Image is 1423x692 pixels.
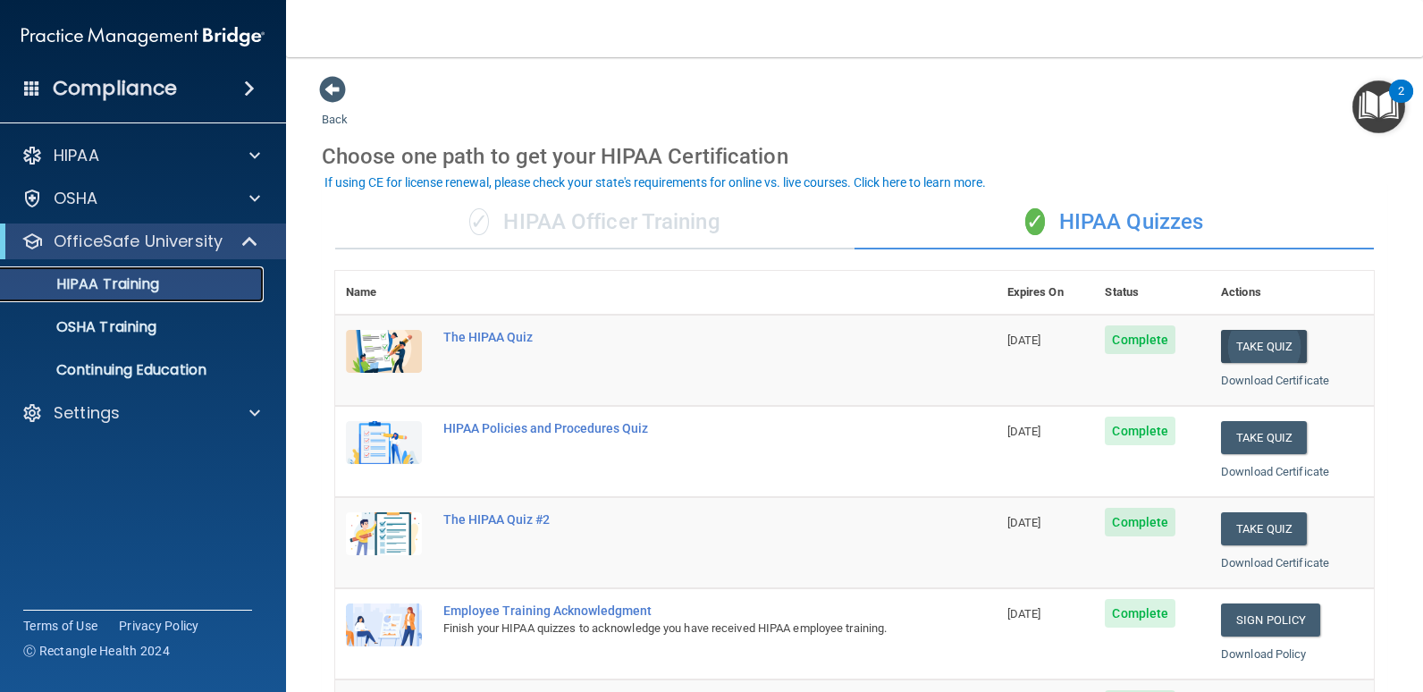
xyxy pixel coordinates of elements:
[324,176,986,189] div: If using CE for license renewal, please check your state's requirements for online vs. live cours...
[1221,374,1329,387] a: Download Certificate
[1221,512,1307,545] button: Take Quiz
[12,275,159,293] p: HIPAA Training
[443,421,907,435] div: HIPAA Policies and Procedures Quiz
[21,188,260,209] a: OSHA
[322,131,1387,182] div: Choose one path to get your HIPAA Certification
[1221,330,1307,363] button: Take Quiz
[1221,647,1307,661] a: Download Policy
[1094,271,1210,315] th: Status
[119,617,199,635] a: Privacy Policy
[443,512,907,527] div: The HIPAA Quiz #2
[1025,208,1045,235] span: ✓
[1221,421,1307,454] button: Take Quiz
[53,76,177,101] h4: Compliance
[12,318,156,336] p: OSHA Training
[1105,508,1175,536] span: Complete
[1221,465,1329,478] a: Download Certificate
[1105,417,1175,445] span: Complete
[335,271,433,315] th: Name
[1007,425,1041,438] span: [DATE]
[54,145,99,166] p: HIPAA
[335,196,855,249] div: HIPAA Officer Training
[443,330,907,344] div: The HIPAA Quiz
[1210,271,1374,315] th: Actions
[21,402,260,424] a: Settings
[54,402,120,424] p: Settings
[23,642,170,660] span: Ⓒ Rectangle Health 2024
[1105,599,1175,628] span: Complete
[855,196,1374,249] div: HIPAA Quizzes
[21,19,265,55] img: PMB logo
[54,231,223,252] p: OfficeSafe University
[12,361,256,379] p: Continuing Education
[1398,91,1404,114] div: 2
[1221,603,1320,637] a: Sign Policy
[23,617,97,635] a: Terms of Use
[997,271,1095,315] th: Expires On
[469,208,489,235] span: ✓
[1105,325,1175,354] span: Complete
[443,603,907,618] div: Employee Training Acknowledgment
[322,91,348,126] a: Back
[1221,556,1329,570] a: Download Certificate
[1007,607,1041,620] span: [DATE]
[21,231,259,252] a: OfficeSafe University
[54,188,98,209] p: OSHA
[21,145,260,166] a: HIPAA
[1007,333,1041,347] span: [DATE]
[1007,516,1041,529] span: [DATE]
[443,618,907,639] div: Finish your HIPAA quizzes to acknowledge you have received HIPAA employee training.
[1352,80,1405,133] button: Open Resource Center, 2 new notifications
[322,173,989,191] button: If using CE for license renewal, please check your state's requirements for online vs. live cours...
